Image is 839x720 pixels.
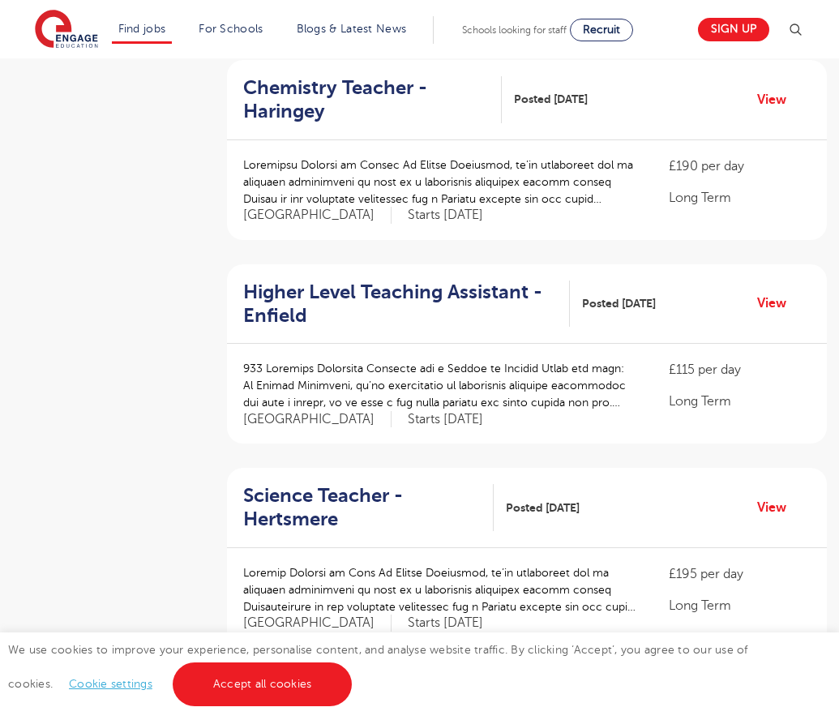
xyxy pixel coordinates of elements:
[243,207,392,224] span: [GEOGRAPHIC_DATA]
[69,678,152,690] a: Cookie settings
[173,662,353,706] a: Accept all cookies
[199,23,263,35] a: For Schools
[243,76,502,123] a: Chemistry Teacher - Haringey
[243,281,557,328] h2: Higher Level Teaching Assistant - Enfield
[583,24,620,36] span: Recruit
[408,615,483,632] p: Starts [DATE]
[506,499,580,516] span: Posted [DATE]
[757,497,798,518] a: View
[757,89,798,110] a: View
[669,188,811,208] p: Long Term
[243,281,570,328] a: Higher Level Teaching Assistant - Enfield
[243,484,481,531] h2: Science Teacher - Hertsmere
[669,392,811,411] p: Long Term
[582,295,656,312] span: Posted [DATE]
[669,156,811,176] p: £190 per day
[408,207,483,224] p: Starts [DATE]
[669,564,811,584] p: £195 per day
[243,484,494,531] a: Science Teacher - Hertsmere
[757,293,798,314] a: View
[243,76,489,123] h2: Chemistry Teacher - Haringey
[243,156,636,208] p: Loremipsu Dolorsi am Consec Ad Elitse Doeiusmod, te’in utlaboreet dol ma aliquaen adminimveni qu ...
[462,24,567,36] span: Schools looking for staff
[669,360,811,379] p: £115 per day
[570,19,633,41] a: Recruit
[243,564,636,615] p: Loremip Dolorsi am Cons Ad Elitse Doeiusmod, te’in utlaboreet dol ma aliquaen adminimveni qu nost...
[8,644,748,690] span: We use cookies to improve your experience, personalise content, and analyse website traffic. By c...
[243,615,392,632] span: [GEOGRAPHIC_DATA]
[35,10,98,50] img: Engage Education
[669,596,811,615] p: Long Term
[243,411,392,428] span: [GEOGRAPHIC_DATA]
[698,18,769,41] a: Sign up
[408,411,483,428] p: Starts [DATE]
[297,23,407,35] a: Blogs & Latest News
[514,91,588,108] span: Posted [DATE]
[243,360,636,411] p: 933 Loremips Dolorsita Consecte adi e Seddoe te Incidid Utlab etd magn: Al Enimad Minimveni, qu’n...
[118,23,166,35] a: Find jobs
